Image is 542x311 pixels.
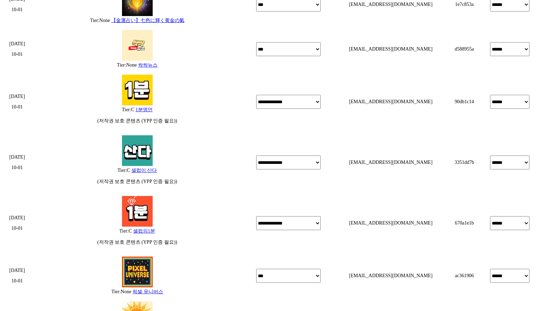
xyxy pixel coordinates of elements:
[34,239,240,245] p: ( 저작권 보호 콘텐츠 (YPP 인증 필요) )
[334,254,448,298] td: [EMAIL_ADDRESS][DOMAIN_NAME]
[334,27,448,71] td: [EMAIL_ADDRESS][DOMAIN_NAME]
[136,107,153,112] a: 1분명언
[6,7,28,13] p: 10-01
[34,118,240,124] p: ( 저작권 보호 콘텐츠 (YPP 인증 필요) )
[122,196,153,227] img: 셀럽의1분
[46,221,90,238] a: Messages
[448,193,480,253] td: 670a1e1b
[334,72,448,132] td: [EMAIL_ADDRESS][DOMAIN_NAME]
[6,94,28,99] p: [DATE]
[448,254,480,298] td: ac361906
[2,221,46,238] a: Home
[334,132,448,192] td: [EMAIL_ADDRESS][DOMAIN_NAME]
[6,215,28,221] p: [DATE]
[334,193,448,253] td: [EMAIL_ADDRESS][DOMAIN_NAME]
[6,104,28,110] p: 10-01
[132,289,163,294] a: 픽셀 유니버스
[6,165,28,170] p: 10-01
[448,72,480,132] td: 90db1c14
[111,18,184,23] a: 【金運占い】七色に輝く黄金の氣
[448,132,480,192] td: 3351dd7b
[131,168,157,173] a: 셀럽이 산다
[6,268,28,273] p: [DATE]
[122,107,134,112] span: Tier:C
[138,62,158,68] a: 싹싹뉴스
[90,18,110,23] span: Tier:None
[117,168,130,173] span: Tier:C
[103,232,120,237] span: Settings
[112,289,131,294] span: Tier:None
[34,179,240,185] p: ( 저작권 보호 콘텐츠 (YPP 인증 필요) )
[6,278,28,284] p: 10-01
[122,75,153,105] img: 1분명언
[6,226,28,231] p: 10-01
[117,62,137,68] span: Tier:None
[6,154,28,160] p: [DATE]
[119,228,132,234] span: Tier:C
[448,27,480,71] td: d588955a
[122,30,153,61] img: 싹싹뉴스
[90,221,134,238] a: Settings
[133,228,155,234] a: 셀럽의1분
[58,232,78,237] span: Messages
[122,257,153,287] img: 픽셀 유니버스
[6,52,28,57] p: 10-01
[18,232,30,237] span: Home
[6,41,28,47] p: [DATE]
[122,135,153,166] img: 셀럽이 산다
